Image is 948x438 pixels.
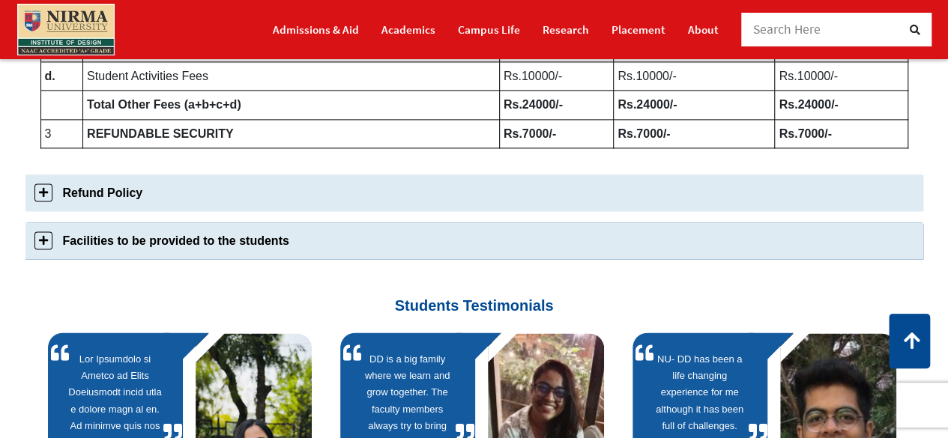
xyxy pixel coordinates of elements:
[40,119,83,147] td: 3
[37,270,912,314] h3: Students Testimonials
[688,16,719,43] a: About
[504,127,556,140] b: Rs.7000/-
[618,98,677,111] b: Rs.24000/-
[618,127,670,140] b: Rs.7000/-
[543,16,589,43] a: Research
[45,70,55,82] b: d.
[87,98,241,111] b: Total Other Fees (a+b+c+d)
[612,16,665,43] a: Placement
[273,16,359,43] a: Admissions & Aid
[614,62,775,91] td: Rs.10000/-
[779,127,831,140] b: Rs.7000/-
[17,4,115,55] img: main_logo
[25,222,923,259] a: Facilities to be provided to the students
[381,16,435,43] a: Academics
[779,98,838,111] b: Rs.24000/-
[25,174,923,211] a: Refund Policy
[87,127,234,140] b: REFUNDABLE SECURITY
[775,62,908,91] td: Rs.10000/-
[499,62,613,91] td: Rs.10000/-
[753,21,821,37] span: Search Here
[504,98,563,111] b: Rs.24000/-
[83,62,500,91] td: Student Activities Fees
[458,16,520,43] a: Campus Life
